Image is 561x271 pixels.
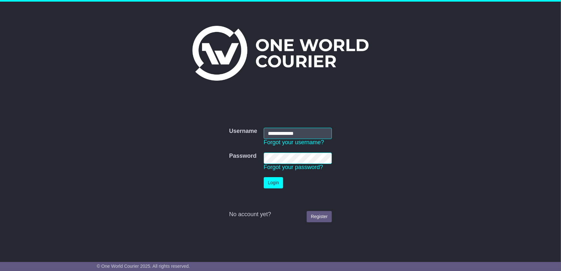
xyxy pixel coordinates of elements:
[264,164,323,170] a: Forgot your password?
[192,26,369,81] img: One World
[307,211,332,222] a: Register
[264,177,283,188] button: Login
[229,128,257,135] label: Username
[264,139,324,146] a: Forgot your username?
[229,211,332,218] div: No account yet?
[97,264,190,269] span: © One World Courier 2025. All rights reserved.
[229,153,257,160] label: Password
